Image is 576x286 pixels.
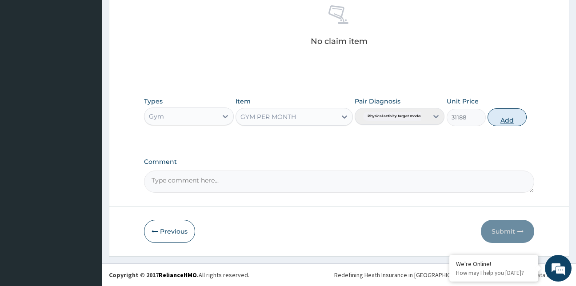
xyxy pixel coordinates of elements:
[144,158,535,166] label: Comment
[52,86,123,176] span: We're online!
[102,263,576,286] footer: All rights reserved.
[456,260,532,268] div: We're Online!
[144,98,163,105] label: Types
[109,271,199,279] strong: Copyright © 2017 .
[144,220,195,243] button: Previous
[334,270,569,279] div: Redefining Heath Insurance in [GEOGRAPHIC_DATA] using Telemedicine and Data Science!
[236,97,251,106] label: Item
[4,191,169,222] textarea: Type your message and hit 'Enter'
[46,50,149,61] div: Chat with us now
[456,269,532,277] p: How may I help you today?
[240,112,296,121] div: GYM PER MONTH
[159,271,197,279] a: RelianceHMO
[311,37,368,46] p: No claim item
[146,4,167,26] div: Minimize live chat window
[481,220,534,243] button: Submit
[488,108,527,126] button: Add
[355,97,400,106] label: Pair Diagnosis
[16,44,36,67] img: d_794563401_company_1708531726252_794563401
[149,112,164,121] div: Gym
[447,97,479,106] label: Unit Price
